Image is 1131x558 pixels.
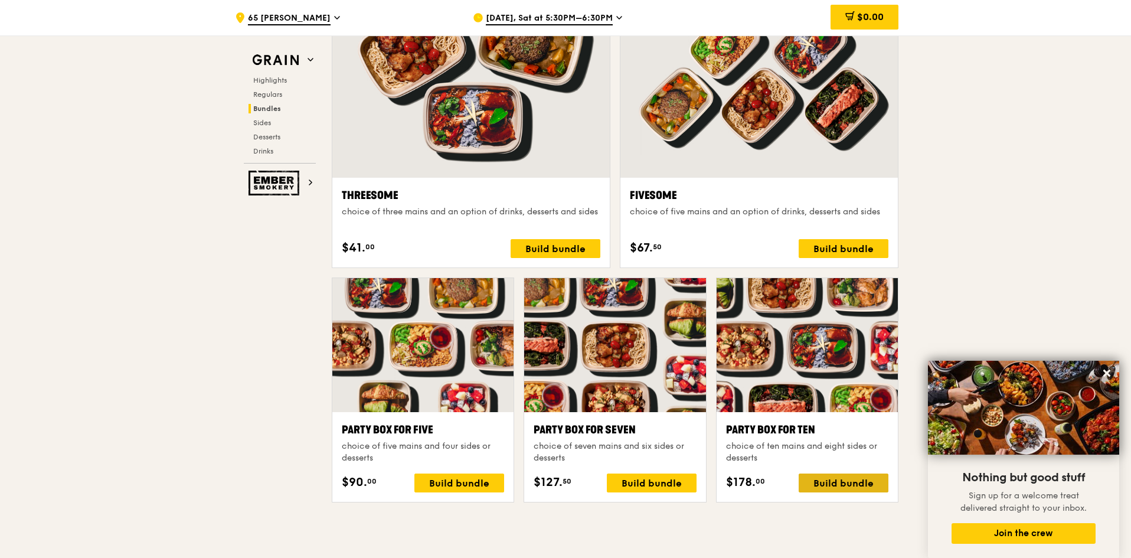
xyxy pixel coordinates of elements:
div: choice of five mains and four sides or desserts [342,440,504,464]
div: Build bundle [799,239,888,258]
div: Build bundle [607,474,697,492]
span: 00 [367,477,377,486]
div: Threesome [342,187,600,204]
span: $67. [630,239,653,257]
div: choice of ten mains and eight sides or desserts [726,440,888,464]
span: Highlights [253,76,287,84]
div: choice of five mains and an option of drinks, desserts and sides [630,206,888,218]
div: choice of three mains and an option of drinks, desserts and sides [342,206,600,218]
div: Party Box for Five [342,422,504,438]
div: Build bundle [511,239,600,258]
button: Join the crew [952,523,1096,544]
span: 50 [653,242,662,252]
span: Sign up for a welcome treat delivered straight to your inbox. [960,491,1087,513]
span: Nothing but good stuff [962,471,1085,485]
span: Bundles [253,105,281,113]
span: $41. [342,239,365,257]
span: 00 [756,477,765,486]
div: Party Box for Seven [534,422,696,438]
span: $90. [342,474,367,491]
div: choice of seven mains and six sides or desserts [534,440,696,464]
span: [DATE], Sat at 5:30PM–6:30PM [486,12,613,25]
div: Fivesome [630,187,888,204]
span: $0.00 [857,11,884,22]
span: Drinks [253,147,273,155]
span: 65 [PERSON_NAME] [248,12,331,25]
span: 00 [365,242,375,252]
img: DSC07876-Edit02-Large.jpeg [928,361,1119,455]
img: Ember Smokery web logo [249,171,303,195]
img: Grain web logo [249,50,303,71]
span: Desserts [253,133,280,141]
button: Close [1097,364,1116,383]
span: 50 [563,477,571,486]
span: Sides [253,119,271,127]
span: $127. [534,474,563,491]
div: Build bundle [799,474,888,492]
div: Build bundle [414,474,504,492]
span: Regulars [253,90,282,99]
div: Party Box for Ten [726,422,888,438]
span: $178. [726,474,756,491]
